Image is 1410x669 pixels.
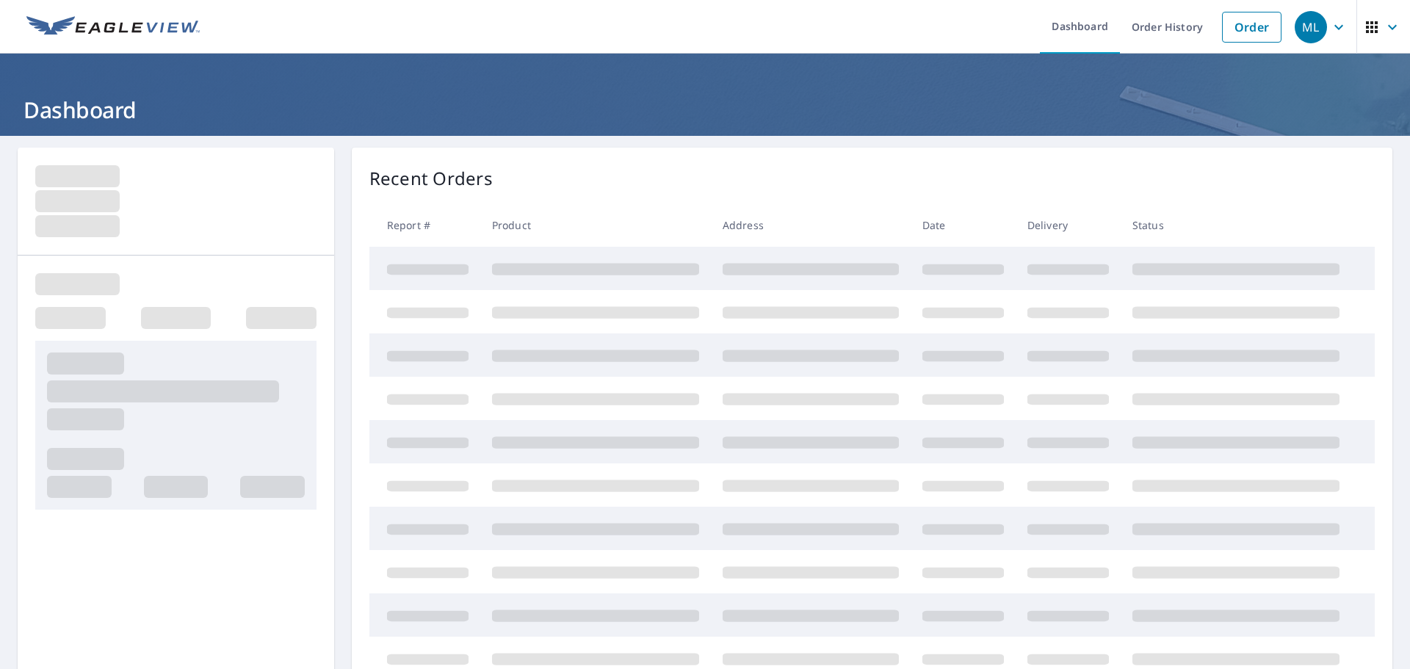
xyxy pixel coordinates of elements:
[369,203,480,247] th: Report #
[1016,203,1121,247] th: Delivery
[911,203,1016,247] th: Date
[1121,203,1351,247] th: Status
[480,203,711,247] th: Product
[26,16,200,38] img: EV Logo
[18,95,1392,125] h1: Dashboard
[711,203,911,247] th: Address
[1222,12,1281,43] a: Order
[369,165,493,192] p: Recent Orders
[1295,11,1327,43] div: ML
